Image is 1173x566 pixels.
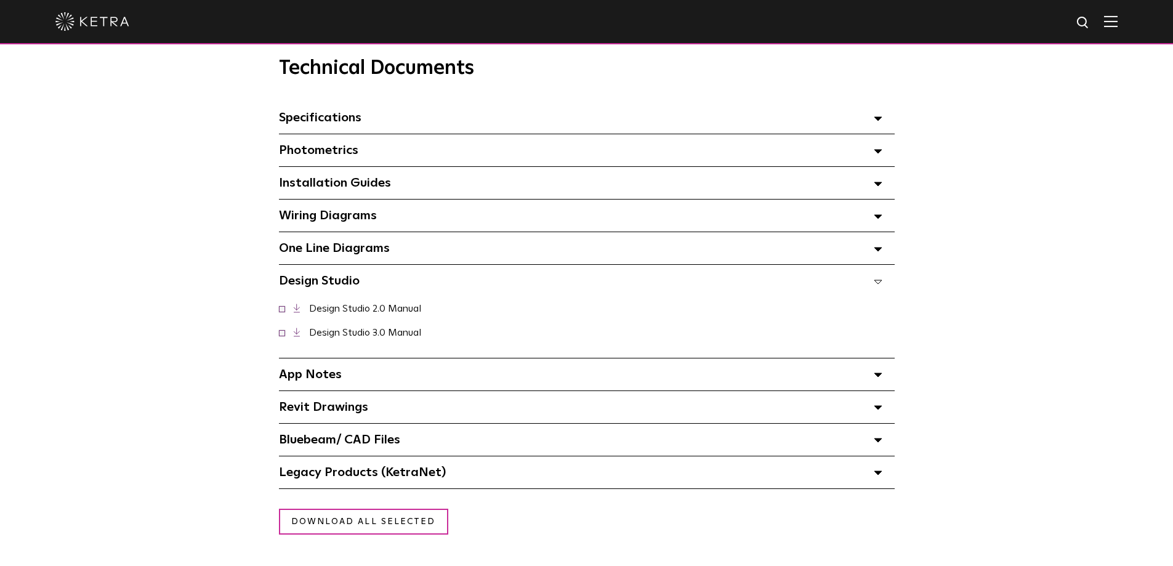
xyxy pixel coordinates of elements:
img: Hamburger%20Nav.svg [1104,15,1118,27]
span: Legacy Products (KetraNet) [279,466,446,479]
img: ketra-logo-2019-white [55,12,129,31]
a: Design Studio 2.0 Manual [309,304,421,313]
a: Download all selected [279,509,448,535]
img: search icon [1076,15,1091,31]
span: App Notes [279,368,342,381]
a: Design Studio 3.0 Manual [309,328,421,338]
h3: Technical Documents [279,57,895,80]
span: Design Studio [279,275,360,287]
span: One Line Diagrams [279,242,390,254]
span: Installation Guides [279,177,391,189]
span: Bluebeam/ CAD Files [279,434,400,446]
span: Photometrics [279,144,358,156]
span: Wiring Diagrams [279,209,377,222]
span: Specifications [279,111,361,124]
span: Revit Drawings [279,401,368,413]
